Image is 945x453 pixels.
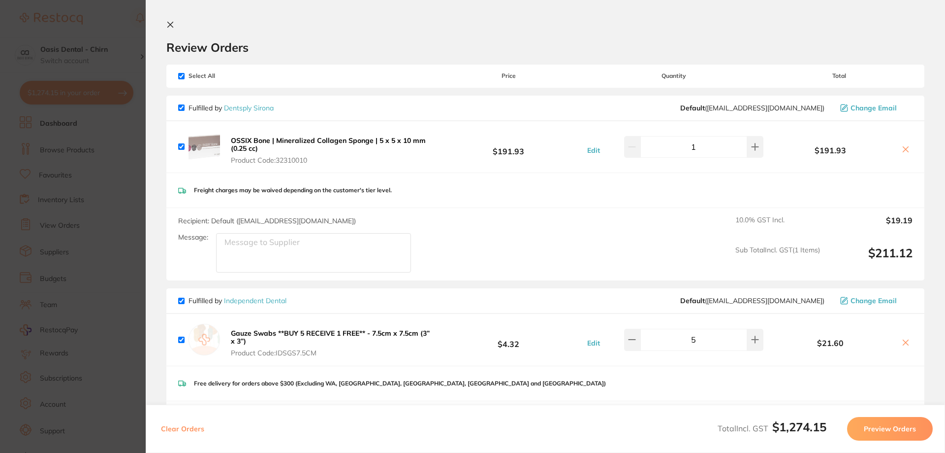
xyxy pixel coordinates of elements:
img: YXpsb2R4cw [189,131,220,163]
b: Default [680,104,705,112]
b: $191.93 [766,146,895,155]
p: Free delivery for orders above $300 (Excluding WA, [GEOGRAPHIC_DATA], [GEOGRAPHIC_DATA], [GEOGRAP... [194,380,606,387]
output: $19.19 [828,216,913,238]
h2: Review Orders [166,40,924,55]
a: Dentsply Sirona [224,104,274,112]
button: Edit [584,339,603,348]
span: Change Email [850,104,897,112]
b: $4.32 [435,331,582,349]
b: $1,274.15 [772,419,826,434]
b: $21.60 [766,339,895,348]
label: Message: [178,233,208,242]
span: Product Code: 32310010 [231,156,432,164]
button: OSSIX Bone | Mineralized Collagen Sponge | 5 x 5 x 10 mm (0.25 cc) Product Code:32310010 [228,136,435,165]
button: Gauze Swabs **BUY 5 RECEIVE 1 FREE** - 7.5cm x 7.5cm (3” x 3”) Product Code:IDSGS7.5CM [228,329,435,357]
p: Fulfilled by [189,297,286,305]
span: Change Email [850,297,897,305]
span: Price [435,72,582,79]
b: OSSIX Bone | Mineralized Collagen Sponge | 5 x 5 x 10 mm (0.25 cc) [231,136,426,153]
a: Independent Dental [224,296,286,305]
button: Change Email [837,104,913,112]
button: Preview Orders [847,417,933,441]
span: Recipient: Default ( [EMAIL_ADDRESS][DOMAIN_NAME] ) [178,216,356,225]
span: Total Incl. GST [718,423,826,433]
span: orders@independentdental.com.au [680,297,824,305]
button: Clear Orders [158,417,207,441]
img: empty.jpg [189,324,220,355]
span: Total [766,72,913,79]
b: Default [680,296,705,305]
b: $191.93 [435,138,582,156]
span: Sub Total Incl. GST ( 1 Items) [735,246,820,273]
p: Freight charges may be waived depending on the customer's tier level. [194,187,392,194]
output: $211.12 [828,246,913,273]
span: Select All [178,72,277,79]
button: Change Email [837,296,913,305]
b: Gauze Swabs **BUY 5 RECEIVE 1 FREE** - 7.5cm x 7.5cm (3” x 3”) [231,329,430,346]
span: Quantity [582,72,766,79]
span: 10.0 % GST Incl. [735,216,820,238]
p: Fulfilled by [189,104,274,112]
span: clientservices@dentsplysirona.com [680,104,824,112]
span: Product Code: IDSGS7.5CM [231,349,432,357]
button: Edit [584,146,603,155]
